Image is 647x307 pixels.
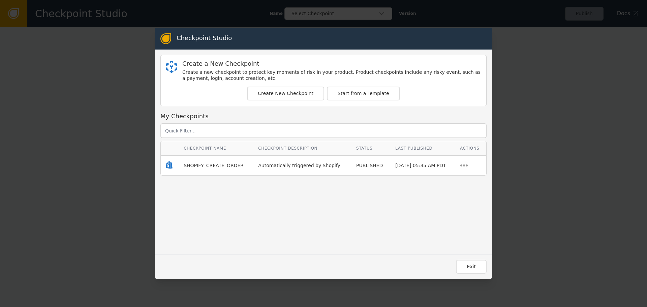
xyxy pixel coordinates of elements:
[258,163,340,168] span: Automatically triggered by Shopify
[356,162,385,169] div: PUBLISHED
[182,69,481,81] div: Create a new checkpoint to protect key moments of risk in your product. Product checkpoints inclu...
[456,260,487,274] button: Exit
[253,141,351,156] th: Checkpoint Description
[247,87,324,100] button: Create New Checkpoint
[184,163,244,168] span: SHOPIFY_CREATE_ORDER
[327,87,400,100] button: Start from a Template
[351,141,390,156] th: Status
[177,33,232,44] div: Checkpoint Studio
[395,162,450,169] div: [DATE] 05:35 AM PDT
[455,141,486,156] th: Actions
[179,141,253,156] th: Checkpoint Name
[160,123,487,138] input: Quick Filter...
[160,112,487,121] div: My Checkpoints
[182,61,481,67] div: Create a New Checkpoint
[390,141,455,156] th: Last Published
